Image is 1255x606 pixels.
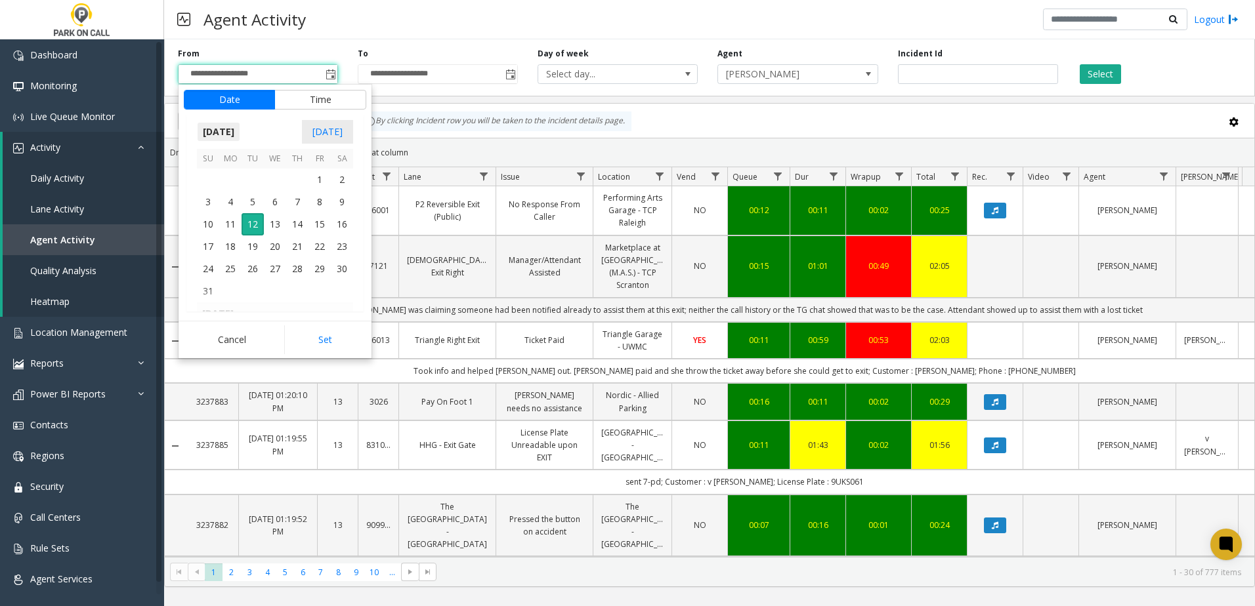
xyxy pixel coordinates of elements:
[312,563,330,581] span: Page 7
[13,544,24,554] img: 'icon'
[274,90,366,110] button: Time tab
[247,389,309,414] a: [DATE] 01:20:10 PM
[538,48,589,60] label: Day of week
[769,167,787,185] a: Queue Filter Menu
[407,198,488,223] a: P2 Reversible Exit (Public)
[219,213,242,235] td: Monday, August 11, 2025
[247,513,309,538] a: [DATE] 01:19:52 PM
[1218,167,1235,185] a: Parker Filter Menu
[264,258,286,280] span: 27
[366,395,391,408] a: 3026
[736,439,782,451] a: 00:11
[308,191,331,213] td: Friday, August 8, 2025
[13,359,24,369] img: 'icon'
[736,334,782,346] div: 00:11
[920,519,959,531] a: 00:24
[197,280,219,302] td: Sunday, August 31, 2025
[264,235,286,258] td: Wednesday, August 20, 2025
[920,439,959,451] a: 01:56
[1184,334,1230,346] a: [PERSON_NAME]
[736,519,782,531] a: 00:07
[219,235,242,258] span: 18
[717,48,742,60] label: Agent
[3,193,164,224] a: Lane Activity
[501,171,520,182] span: Issue
[219,258,242,280] span: 25
[854,395,903,408] div: 00:02
[916,171,935,182] span: Total
[1084,171,1105,182] span: Agent
[358,48,368,60] label: To
[264,149,286,169] th: We
[366,439,391,451] a: 831001
[920,260,959,272] a: 02:05
[1002,167,1020,185] a: Rec. Filter Menu
[308,258,331,280] span: 29
[30,49,77,61] span: Dashboard
[242,213,264,235] td: Tuesday, August 12, 2025
[326,439,350,451] a: 13
[378,167,396,185] a: Lot Filter Menu
[1087,260,1168,272] a: [PERSON_NAME]
[308,169,331,191] td: Friday, August 1, 2025
[854,260,903,272] a: 00:49
[302,120,353,144] span: [DATE]
[920,334,959,346] div: 02:03
[1228,12,1239,26] img: logout
[503,65,517,83] span: Toggle popup
[308,149,331,169] th: Fr
[284,325,367,354] button: Set
[3,286,164,317] a: Heatmap
[30,79,77,92] span: Monitoring
[242,235,264,258] span: 19
[331,235,353,258] span: 23
[30,203,84,215] span: Lane Activity
[798,519,838,531] a: 00:16
[323,65,337,83] span: Toggle popup
[920,204,959,216] a: 00:25
[330,563,347,581] span: Page 8
[165,336,186,346] a: Collapse Details
[197,3,312,35] h3: Agent Activity
[366,334,391,346] a: 56013
[30,172,84,184] span: Daily Activity
[694,396,706,407] span: NO
[694,439,706,451] span: NO
[504,334,585,346] a: Ticket Paid
[407,439,488,451] a: HHG - Exit Gate
[680,395,719,408] a: NO
[798,439,838,451] div: 01:43
[972,171,987,182] span: Rec.
[184,325,280,354] button: Cancel
[798,260,838,272] div: 01:01
[219,235,242,258] td: Monday, August 18, 2025
[197,122,240,142] span: [DATE]
[264,213,286,235] span: 13
[264,191,286,213] td: Wednesday, August 6, 2025
[331,191,353,213] td: Saturday, August 9, 2025
[30,357,64,369] span: Reports
[308,169,331,191] span: 1
[358,111,631,131] div: By clicking Incident row you will be taken to the incident details page.
[177,3,190,35] img: pageIcon
[694,519,706,531] span: NO
[920,395,959,408] a: 00:29
[1181,171,1241,182] span: [PERSON_NAME]
[184,90,275,110] button: Date tab
[219,213,242,235] span: 11
[598,171,630,182] span: Location
[13,482,24,493] img: 'icon'
[504,198,585,223] a: No Response From Caller
[407,395,488,408] a: Pay On Foot 1
[1080,64,1121,84] button: Select
[891,167,908,185] a: Wrapup Filter Menu
[197,213,219,235] span: 10
[401,563,419,581] span: Go to the next page
[601,389,664,414] a: Nordic - Allied Parking
[407,254,488,279] a: [DEMOGRAPHIC_DATA] Exit Right
[947,167,964,185] a: Total Filter Menu
[825,167,843,185] a: Dur Filter Menu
